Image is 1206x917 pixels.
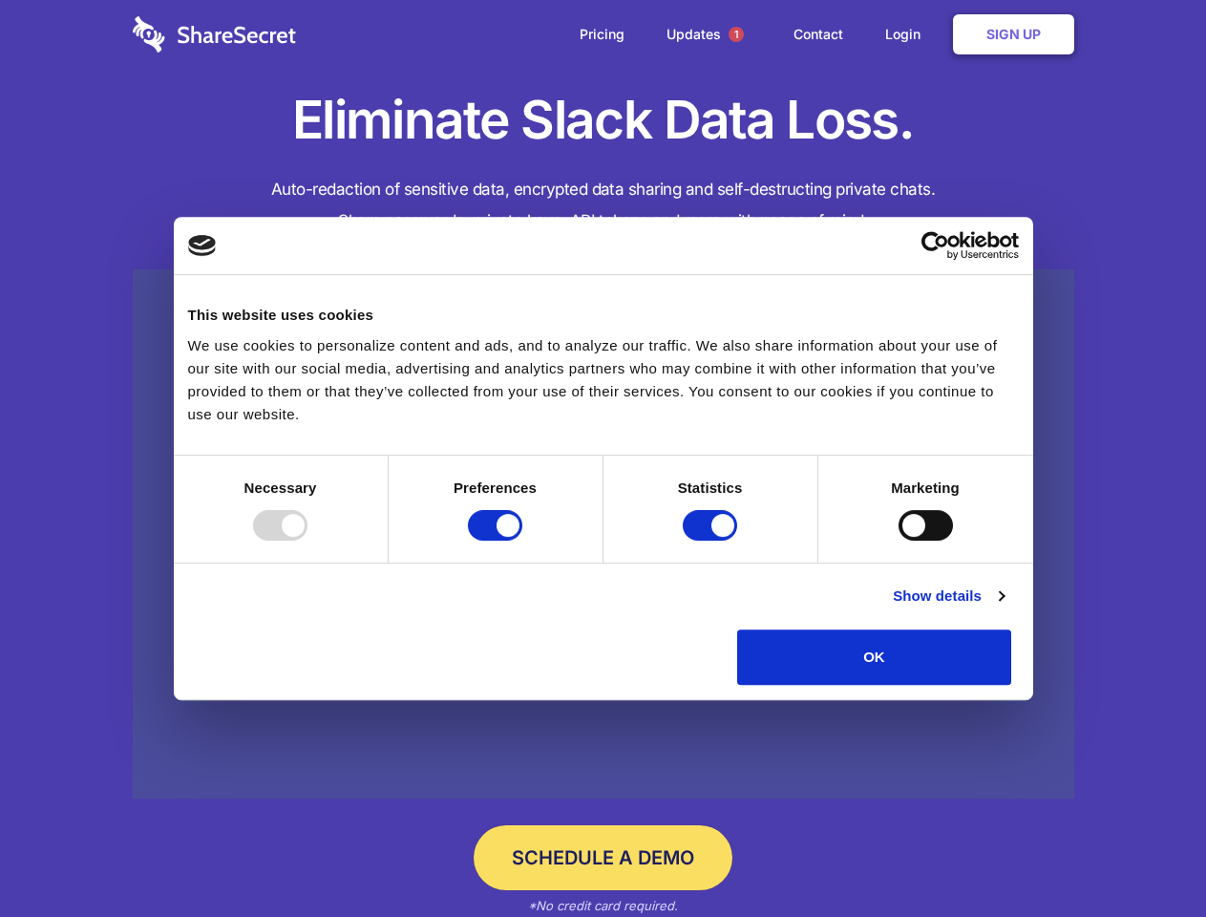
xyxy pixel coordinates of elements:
a: Pricing [561,5,644,64]
a: Contact [774,5,862,64]
strong: Statistics [678,480,743,496]
strong: Marketing [891,480,960,496]
h4: Auto-redaction of sensitive data, encrypted data sharing and self-destructing private chats. Shar... [133,174,1074,237]
a: Usercentrics Cookiebot - opens in a new window [852,231,1019,260]
a: Sign Up [953,14,1074,54]
div: We use cookies to personalize content and ads, and to analyze our traffic. We also share informat... [188,334,1019,426]
a: Wistia video thumbnail [133,269,1074,800]
h1: Eliminate Slack Data Loss. [133,86,1074,155]
div: This website uses cookies [188,304,1019,327]
img: logo [188,235,217,256]
strong: Preferences [454,480,537,496]
a: Login [866,5,949,64]
span: 1 [729,27,744,42]
strong: Necessary [244,480,317,496]
em: *No credit card required. [528,898,678,913]
button: OK [737,629,1011,685]
a: Show details [893,585,1004,608]
a: Schedule a Demo [474,825,732,890]
img: logo-wordmark-white-trans-d4663122ce5f474addd5e946df7df03e33cb6a1c49d2221995e7729f52c070b2.svg [133,16,296,53]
